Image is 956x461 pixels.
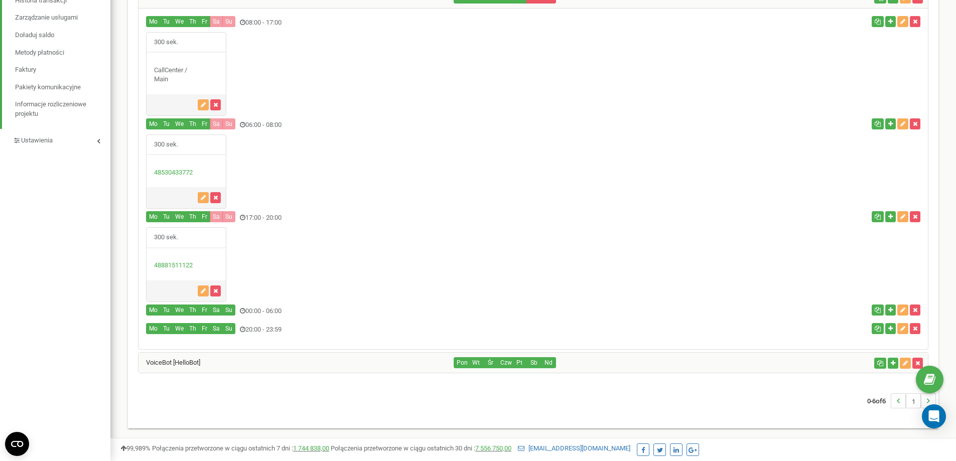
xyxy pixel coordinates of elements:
[139,16,665,30] div: 08:00 - 17:00
[526,357,541,368] button: Sb
[210,16,223,27] button: Sa
[222,211,235,222] button: Su
[160,118,173,129] button: Tu
[15,65,36,75] span: Faktury
[186,16,199,27] button: Th
[199,16,210,27] button: Fr
[146,118,161,129] button: Mo
[154,261,193,269] a: 48881511122
[867,383,936,418] nav: ...
[15,100,105,118] span: Informacje rozliczeniowe projektu
[468,357,483,368] button: Wt
[222,323,235,334] button: Su
[139,304,665,318] div: 00:00 - 06:00
[5,432,29,456] button: Open CMP widget
[331,444,511,452] span: Połączenia przetworzone w ciągu ostatnich 30 dni :
[15,13,78,23] span: Zarządzanie usługami
[146,304,161,316] button: Mo
[199,211,210,222] button: Fr
[541,357,556,368] button: Nd
[199,323,210,334] button: Fr
[15,96,110,122] a: Informacje rozliczeniowe projektu
[146,16,161,27] button: Mo
[147,135,186,155] span: 300 sek.
[160,304,173,316] button: Tu
[172,211,187,222] button: We
[152,444,329,452] span: Połączenia przetworzone w ciągu ostatnich 7 dni :
[146,211,161,222] button: Mo
[186,211,199,222] button: Th
[906,393,921,408] li: 1
[15,9,110,27] a: Zarządzanie usługami
[15,44,110,62] a: Metody płatności
[172,304,187,316] button: We
[876,396,882,405] span: of
[222,16,235,27] button: Su
[454,357,469,368] button: Pon
[186,323,199,334] button: Th
[186,304,199,316] button: Th
[21,136,53,144] span: Ustawienia
[210,211,223,222] button: Sa
[922,404,946,428] div: Open Intercom Messenger
[293,444,329,452] a: 1 744 838,00
[186,118,199,129] button: Th
[475,444,511,452] a: 7 556 750,00
[160,16,173,27] button: Tu
[222,118,235,129] button: Su
[172,323,187,334] button: We
[15,83,81,92] span: Pakiety komunikacyjne
[160,323,173,334] button: Tu
[139,211,665,225] div: 17:00 - 20:00
[139,323,665,337] div: 20:00 - 23:59
[199,118,210,129] button: Fr
[139,118,665,132] div: 06:00 - 08:00
[222,304,235,316] button: Su
[512,357,527,368] button: Pt
[15,48,64,58] span: Metody płatności
[147,66,226,84] div: CallCenter / Main
[483,357,498,368] button: Śr
[210,323,223,334] button: Sa
[146,323,161,334] button: Mo
[199,304,210,316] button: Fr
[139,359,200,366] a: VoiceBot [HelloBot]
[210,118,223,129] button: Sa
[15,27,110,44] a: Doładuj saldo
[497,357,512,368] button: Czw
[147,228,186,247] span: 300 sek.
[15,31,54,40] span: Doładuj saldo
[120,444,151,452] span: 99,989%
[15,79,110,96] a: Pakiety komunikacyjne
[210,304,223,316] button: Sa
[518,444,630,452] a: [EMAIL_ADDRESS][DOMAIN_NAME]
[172,118,187,129] button: We
[154,169,193,176] a: 48530433772
[867,393,891,408] span: 0-6 6
[160,211,173,222] button: Tu
[15,61,110,79] a: Faktury
[147,33,186,52] span: 300 sek.
[172,16,187,27] button: We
